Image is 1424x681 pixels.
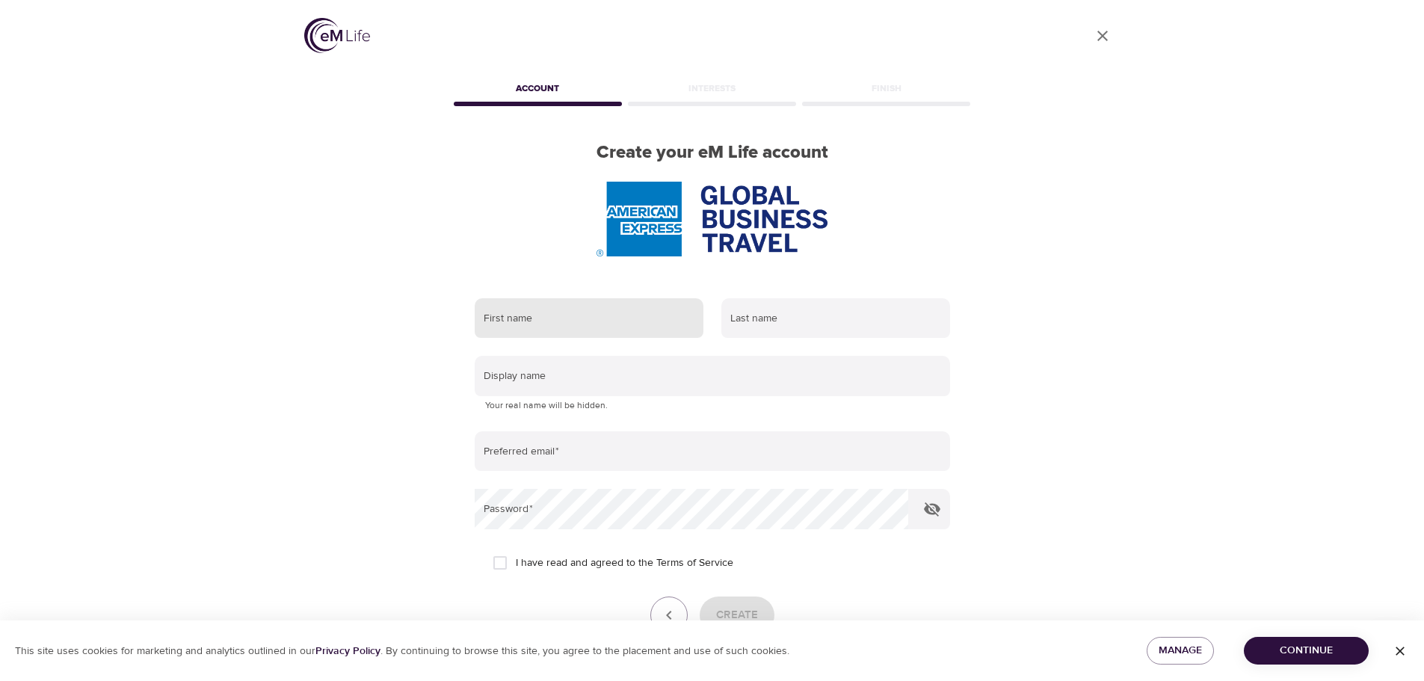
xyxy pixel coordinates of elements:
[451,142,974,164] h2: Create your eM Life account
[1244,637,1369,665] button: Continue
[516,555,733,571] span: I have read and agreed to the
[304,18,370,53] img: logo
[656,555,733,571] a: Terms of Service
[485,398,940,413] p: Your real name will be hidden.
[315,644,380,658] a: Privacy Policy
[597,182,827,256] img: AmEx%20GBT%20logo.png
[1085,18,1121,54] a: close
[1256,641,1357,660] span: Continue
[1159,641,1202,660] span: Manage
[1147,637,1214,665] button: Manage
